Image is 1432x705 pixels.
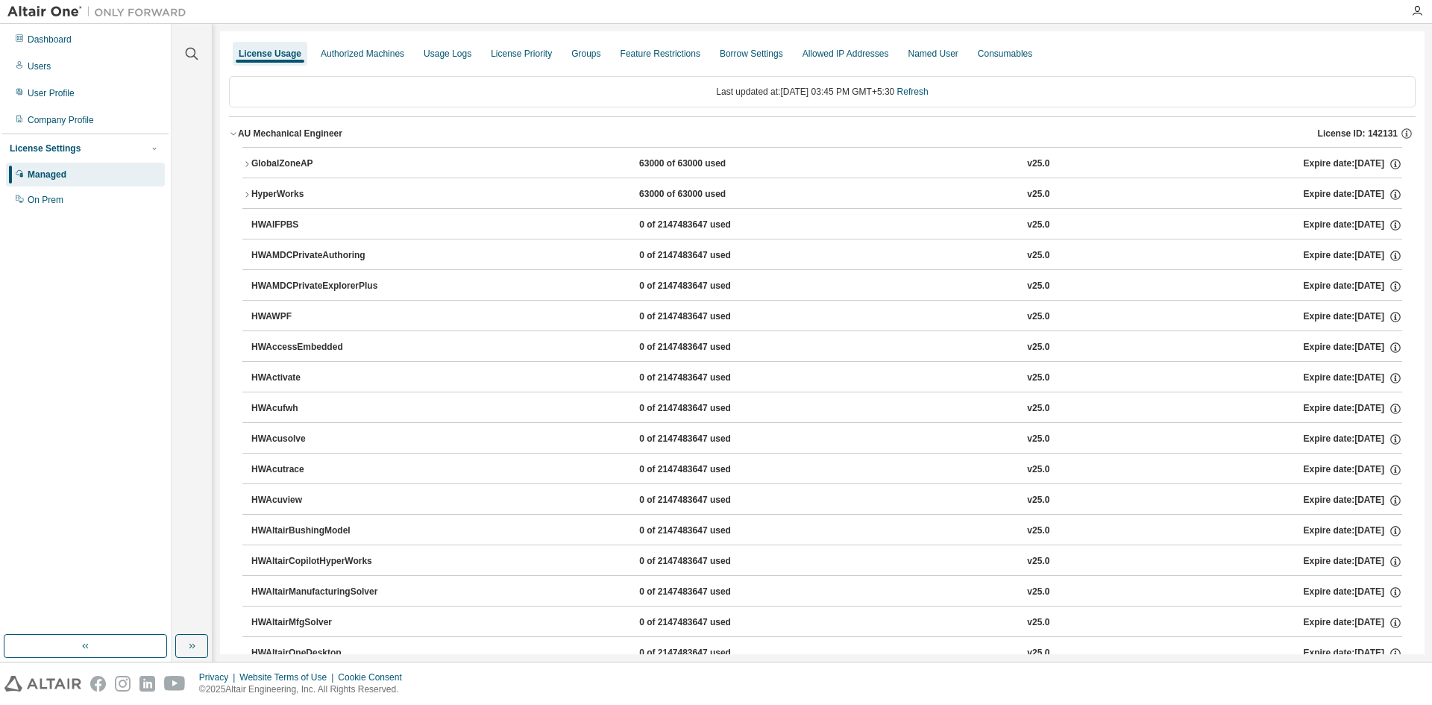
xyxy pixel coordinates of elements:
[251,524,386,538] div: HWAltairBushingModel
[639,555,773,568] div: 0 of 2147483647 used
[251,372,386,385] div: HWActivate
[251,362,1402,395] button: HWActivate0 of 2147483647 usedv25.0Expire date:[DATE]
[639,494,773,507] div: 0 of 2147483647 used
[229,76,1416,107] div: Last updated at: [DATE] 03:45 PM GMT+5:30
[639,219,773,232] div: 0 of 2147483647 used
[1027,310,1049,324] div: v25.0
[251,280,386,293] div: HWAMDCPrivateExplorerPlus
[251,545,1402,578] button: HWAltairCopilotHyperWorks0 of 2147483647 usedv25.0Expire date:[DATE]
[251,433,386,446] div: HWAcusolve
[978,48,1032,60] div: Consumables
[1304,647,1402,660] div: Expire date: [DATE]
[639,586,773,599] div: 0 of 2147483647 used
[1027,524,1049,538] div: v25.0
[1304,157,1402,171] div: Expire date: [DATE]
[251,576,1402,609] button: HWAltairManufacturingSolver0 of 2147483647 usedv25.0Expire date:[DATE]
[199,683,411,696] p: © 2025 Altair Engineering, Inc. All Rights Reserved.
[164,676,186,692] img: youtube.svg
[251,616,386,630] div: HWAltairMfgSolver
[251,423,1402,456] button: HWAcusolve0 of 2147483647 usedv25.0Expire date:[DATE]
[251,494,386,507] div: HWAcuview
[639,524,773,538] div: 0 of 2147483647 used
[720,48,783,60] div: Borrow Settings
[251,341,386,354] div: HWAccessEmbedded
[251,239,1402,272] button: HWAMDCPrivateAuthoring0 of 2147483647 usedv25.0Expire date:[DATE]
[242,178,1402,211] button: HyperWorks63000 of 63000 usedv25.0Expire date:[DATE]
[639,372,773,385] div: 0 of 2147483647 used
[908,48,958,60] div: Named User
[1027,280,1049,293] div: v25.0
[139,676,155,692] img: linkedin.svg
[639,463,773,477] div: 0 of 2147483647 used
[1304,249,1402,263] div: Expire date: [DATE]
[639,310,773,324] div: 0 of 2147483647 used
[1027,494,1049,507] div: v25.0
[1027,463,1049,477] div: v25.0
[1304,586,1402,599] div: Expire date: [DATE]
[229,117,1416,150] button: AU Mechanical EngineerLicense ID: 142131
[115,676,131,692] img: instagram.svg
[251,209,1402,242] button: HWAIFPBS0 of 2147483647 usedv25.0Expire date:[DATE]
[251,637,1402,670] button: HWAltairOneDesktop0 of 2147483647 usedv25.0Expire date:[DATE]
[1304,219,1402,232] div: Expire date: [DATE]
[251,555,386,568] div: HWAltairCopilotHyperWorks
[1027,433,1049,446] div: v25.0
[491,48,552,60] div: License Priority
[28,114,94,126] div: Company Profile
[639,157,773,171] div: 63000 of 63000 used
[639,433,773,446] div: 0 of 2147483647 used
[28,169,66,181] div: Managed
[1304,341,1402,354] div: Expire date: [DATE]
[621,48,700,60] div: Feature Restrictions
[321,48,404,60] div: Authorized Machines
[251,402,386,416] div: HWAcufwh
[239,671,338,683] div: Website Terms of Use
[10,142,81,154] div: License Settings
[251,647,386,660] div: HWAltairOneDesktop
[1304,524,1402,538] div: Expire date: [DATE]
[199,671,239,683] div: Privacy
[1304,616,1402,630] div: Expire date: [DATE]
[639,616,773,630] div: 0 of 2147483647 used
[251,463,386,477] div: HWAcutrace
[251,586,386,599] div: HWAltairManufacturingSolver
[251,515,1402,548] button: HWAltairBushingModel0 of 2147483647 usedv25.0Expire date:[DATE]
[251,310,386,324] div: HWAWPF
[1027,188,1049,201] div: v25.0
[7,4,194,19] img: Altair One
[803,48,889,60] div: Allowed IP Addresses
[639,647,773,660] div: 0 of 2147483647 used
[238,128,342,140] div: AU Mechanical Engineer
[251,270,1402,303] button: HWAMDCPrivateExplorerPlus0 of 2147483647 usedv25.0Expire date:[DATE]
[639,249,773,263] div: 0 of 2147483647 used
[1027,372,1049,385] div: v25.0
[251,188,386,201] div: HyperWorks
[251,331,1402,364] button: HWAccessEmbedded0 of 2147483647 usedv25.0Expire date:[DATE]
[639,402,773,416] div: 0 of 2147483647 used
[28,60,51,72] div: Users
[1304,494,1402,507] div: Expire date: [DATE]
[251,607,1402,639] button: HWAltairMfgSolver0 of 2147483647 usedv25.0Expire date:[DATE]
[639,280,773,293] div: 0 of 2147483647 used
[571,48,600,60] div: Groups
[1304,433,1402,446] div: Expire date: [DATE]
[1027,249,1049,263] div: v25.0
[1304,402,1402,416] div: Expire date: [DATE]
[1304,310,1402,324] div: Expire date: [DATE]
[28,87,75,99] div: User Profile
[90,676,106,692] img: facebook.svg
[1027,402,1049,416] div: v25.0
[1027,219,1049,232] div: v25.0
[639,341,773,354] div: 0 of 2147483647 used
[1304,188,1402,201] div: Expire date: [DATE]
[251,392,1402,425] button: HWAcufwh0 of 2147483647 usedv25.0Expire date:[DATE]
[1304,372,1402,385] div: Expire date: [DATE]
[1027,555,1049,568] div: v25.0
[28,34,72,46] div: Dashboard
[424,48,471,60] div: Usage Logs
[1304,555,1402,568] div: Expire date: [DATE]
[251,301,1402,333] button: HWAWPF0 of 2147483647 usedv25.0Expire date:[DATE]
[1027,341,1049,354] div: v25.0
[1027,616,1049,630] div: v25.0
[28,194,63,206] div: On Prem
